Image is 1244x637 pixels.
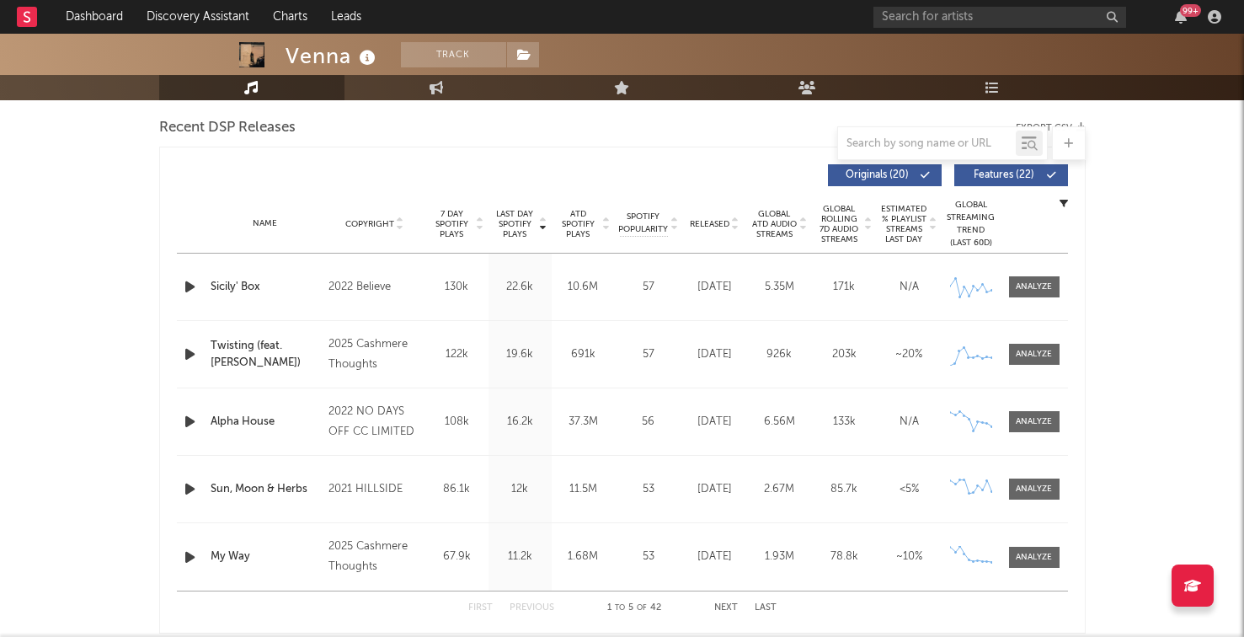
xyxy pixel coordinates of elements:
span: 7 Day Spotify Plays [430,209,474,239]
div: [DATE] [686,414,743,431]
span: Spotify Popularity [618,211,668,236]
button: 99+ [1175,10,1187,24]
div: ~ 10 % [881,549,937,565]
span: Last Day Spotify Plays [493,209,537,239]
div: <5% [881,481,937,498]
div: 86.1k [430,481,484,498]
button: Originals(20) [828,164,942,186]
span: Global ATD Audio Streams [751,209,798,239]
div: 16.2k [493,414,547,431]
div: 2022 Believe [328,277,420,297]
div: 53 [619,481,678,498]
div: 171k [816,279,873,296]
div: 2.67M [751,481,808,498]
div: Global Streaming Trend (Last 60D) [946,199,996,249]
button: Last [755,603,777,613]
div: 133k [816,414,873,431]
div: 2025 Cashmere Thoughts [328,537,420,577]
div: [DATE] [686,279,743,296]
div: 1 5 42 [588,598,681,618]
div: 11.5M [556,481,611,498]
a: My Way [211,549,321,565]
div: 130k [430,279,484,296]
span: Released [690,219,729,229]
span: Estimated % Playlist Streams Last Day [881,204,927,244]
div: Name [211,217,321,230]
div: 122k [430,346,484,363]
button: First [468,603,493,613]
div: 19.6k [493,346,547,363]
span: Recent DSP Releases [159,118,296,138]
div: 78.8k [816,549,873,565]
div: 57 [619,346,678,363]
input: Search by song name or URL [838,137,1016,151]
div: 5.35M [751,279,808,296]
span: Global Rolling 7D Audio Streams [816,204,862,244]
div: 85.7k [816,481,873,498]
div: 10.6M [556,279,611,296]
div: 12k [493,481,547,498]
div: 2025 Cashmere Thoughts [328,335,420,375]
span: Features ( 22 ) [965,170,1043,180]
div: [DATE] [686,346,743,363]
div: 108k [430,414,484,431]
div: 1.68M [556,549,611,565]
div: 691k [556,346,611,363]
div: Venna [286,42,380,70]
div: 67.9k [430,549,484,565]
div: 203k [816,346,873,363]
div: 56 [619,414,678,431]
div: 6.56M [751,414,808,431]
div: N/A [881,279,937,296]
div: 11.2k [493,549,547,565]
button: Features(22) [954,164,1068,186]
button: Next [714,603,738,613]
div: [DATE] [686,481,743,498]
button: Export CSV [1016,123,1086,133]
button: Track [401,42,506,67]
div: 2022 NO DAYS OFF CC LIMITED [328,402,420,442]
div: 1.93M [751,549,808,565]
button: Previous [510,603,554,613]
span: of [637,604,647,612]
span: ATD Spotify Plays [556,209,601,239]
div: N/A [881,414,937,431]
div: 926k [751,346,808,363]
a: Sicily' Box [211,279,321,296]
div: 22.6k [493,279,547,296]
span: Originals ( 20 ) [839,170,916,180]
div: 53 [619,549,678,565]
a: Sun, Moon & Herbs [211,481,321,498]
div: 57 [619,279,678,296]
span: Copyright [345,219,394,229]
a: Twisting (feat. [PERSON_NAME]) [211,338,321,371]
div: [DATE] [686,549,743,565]
div: 37.3M [556,414,611,431]
div: ~ 20 % [881,346,937,363]
div: 99 + [1180,4,1201,17]
a: Alpha House [211,414,321,431]
span: to [615,604,625,612]
div: 2021 HILLSIDE [328,479,420,500]
input: Search for artists [873,7,1126,28]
